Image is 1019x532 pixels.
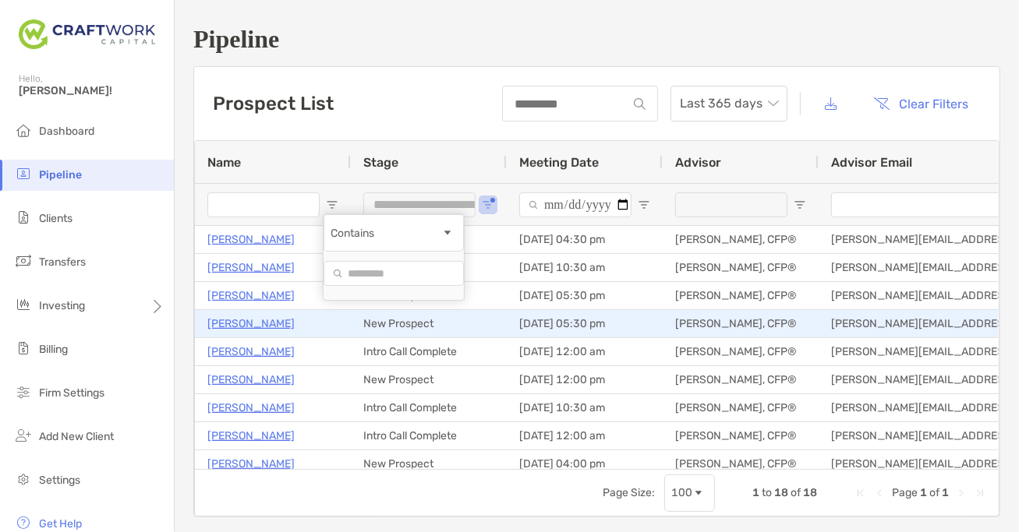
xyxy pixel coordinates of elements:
[762,486,772,499] span: to
[363,155,398,170] span: Stage
[207,398,295,417] a: [PERSON_NAME]
[207,426,295,446] a: [PERSON_NAME]
[207,342,295,361] a: [PERSON_NAME]
[39,125,94,138] span: Dashboard
[663,422,819,449] div: [PERSON_NAME], CFP®
[603,486,655,499] div: Page Size:
[663,226,819,253] div: [PERSON_NAME], CFP®
[14,252,33,270] img: transfers icon
[873,487,886,499] div: Previous Page
[39,474,80,487] span: Settings
[207,314,295,333] a: [PERSON_NAME]
[14,208,33,227] img: clients icon
[39,168,82,181] span: Pipeline
[324,261,464,286] input: Filter Value
[507,338,663,365] div: [DATE] 12:00 am
[331,227,441,240] div: Contains
[507,282,663,309] div: [DATE] 05:30 pm
[507,422,663,449] div: [DATE] 12:00 am
[663,254,819,281] div: [PERSON_NAME], CFP®
[791,486,801,499] span: of
[862,86,981,121] button: Clear Filters
[920,486,927,499] span: 1
[323,213,465,301] div: Column Filter
[774,486,788,499] span: 18
[14,470,33,488] img: settings icon
[351,310,507,337] div: New Prospect
[663,282,819,309] div: [PERSON_NAME], CFP®
[39,212,73,225] span: Clients
[942,486,949,499] span: 1
[39,386,104,400] span: Firm Settings
[664,474,715,512] div: Page Size
[663,338,819,365] div: [PERSON_NAME], CFP®
[507,226,663,253] div: [DATE] 04:30 pm
[663,366,819,393] div: [PERSON_NAME], CFP®
[671,486,692,499] div: 100
[14,513,33,532] img: get-help icon
[14,164,33,183] img: pipeline icon
[207,192,320,217] input: Name Filter Input
[14,339,33,358] img: billing icon
[351,450,507,477] div: New Prospect
[929,486,939,499] span: of
[663,394,819,421] div: [PERSON_NAME], CFP®
[507,366,663,393] div: [DATE] 12:00 pm
[663,450,819,477] div: [PERSON_NAME], CFP®
[207,155,241,170] span: Name
[207,370,295,389] a: [PERSON_NAME]
[14,382,33,401] img: firm-settings icon
[794,199,806,211] button: Open Filter Menu
[680,86,778,121] span: Last 365 days
[638,199,650,211] button: Open Filter Menu
[326,199,338,211] button: Open Filter Menu
[39,517,82,530] span: Get Help
[207,258,295,277] a: [PERSON_NAME]
[351,366,507,393] div: New Prospect
[207,454,295,474] a: [PERSON_NAME]
[675,155,721,170] span: Advisor
[213,93,334,115] h3: Prospect List
[14,426,33,445] img: add_new_client icon
[803,486,817,499] span: 18
[207,286,295,305] a: [PERSON_NAME]
[507,450,663,477] div: [DATE] 04:00 pm
[39,430,114,443] span: Add New Client
[519,192,632,217] input: Meeting Date Filter Input
[507,310,663,337] div: [DATE] 05:30 pm
[507,254,663,281] div: [DATE] 10:30 am
[19,84,165,97] span: [PERSON_NAME]!
[663,310,819,337] div: [PERSON_NAME], CFP®
[351,394,507,421] div: Intro Call Complete
[892,486,918,499] span: Page
[634,98,646,110] img: input icon
[831,155,912,170] span: Advisor Email
[752,486,759,499] span: 1
[351,338,507,365] div: Intro Call Complete
[14,295,33,314] img: investing icon
[854,487,867,499] div: First Page
[39,343,68,356] span: Billing
[351,422,507,449] div: Intro Call Complete
[207,230,295,249] a: [PERSON_NAME]
[519,155,599,170] span: Meeting Date
[974,487,986,499] div: Last Page
[482,199,494,211] button: Open Filter Menu
[19,6,155,62] img: Zoe Logo
[324,214,464,252] div: Filtering operator
[507,394,663,421] div: [DATE] 10:30 am
[14,121,33,139] img: dashboard icon
[39,299,85,312] span: Investing
[193,25,1000,54] h1: Pipeline
[955,487,968,499] div: Next Page
[39,255,86,269] span: Transfers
